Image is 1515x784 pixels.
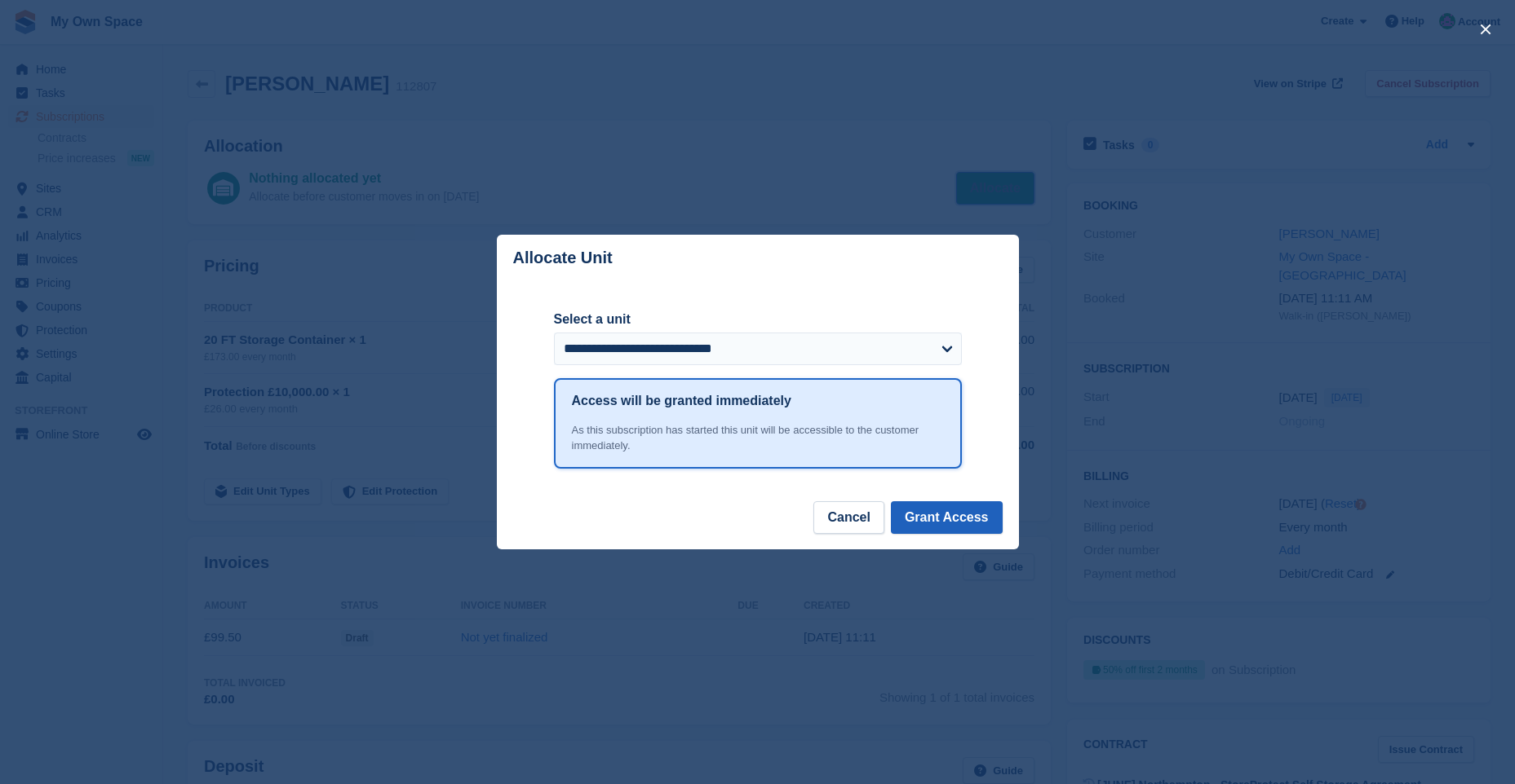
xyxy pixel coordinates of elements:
div: As this subscription has started this unit will be accessible to the customer immediately. [572,422,944,454]
button: Grant Access [891,501,1003,534]
p: Allocate Unit [513,249,613,267]
h1: Access will be granted immediately [572,391,791,411]
label: Select a unit [554,310,962,329]
button: close [1473,16,1499,42]
button: Cancel [813,501,884,534]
